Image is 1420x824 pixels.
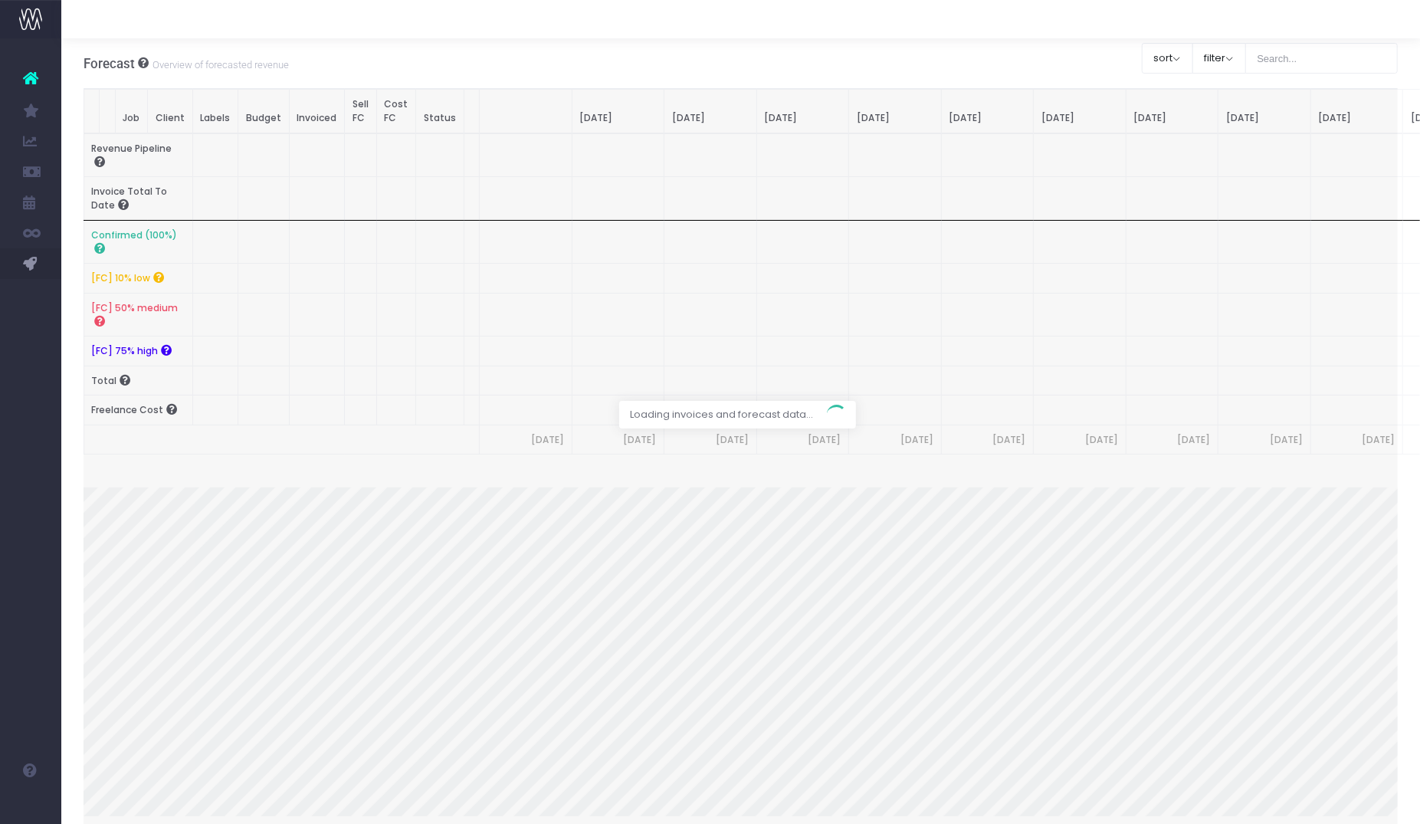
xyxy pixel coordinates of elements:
button: filter [1192,43,1246,74]
button: sort [1142,43,1193,74]
img: images/default_profile_image.png [19,793,42,816]
input: Search... [1245,43,1399,74]
span: Forecast [84,56,135,71]
span: Loading invoices and forecast data... [619,401,825,428]
small: Overview of forecasted revenue [149,56,289,71]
